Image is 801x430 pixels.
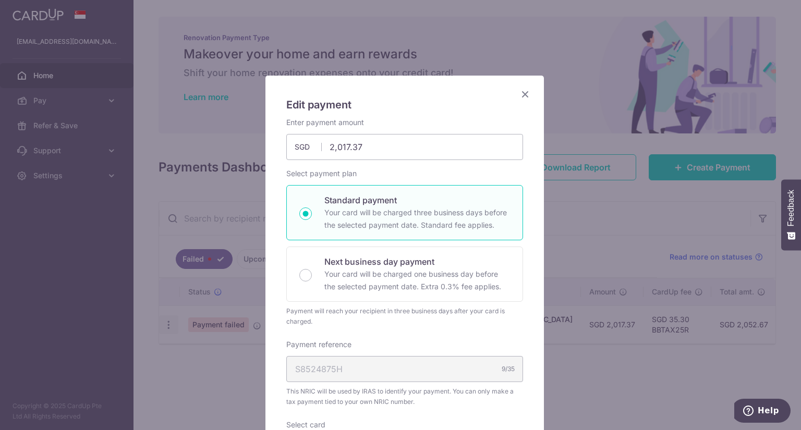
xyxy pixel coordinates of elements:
label: Select card [286,420,325,430]
button: Close [519,88,531,101]
h5: Edit payment [286,96,523,113]
input: 0.00 [286,134,523,160]
p: Your card will be charged three business days before the selected payment date. Standard fee appl... [324,206,510,231]
p: Next business day payment [324,255,510,268]
label: Payment reference [286,339,351,350]
p: Standard payment [324,194,510,206]
span: SGD [295,142,322,152]
span: Feedback [786,190,796,226]
div: 9/35 [502,364,515,374]
label: Select payment plan [286,168,357,179]
label: Enter payment amount [286,117,364,128]
iframe: Opens a widget where you can find more information [734,399,791,425]
p: Your card will be charged one business day before the selected payment date. Extra 0.3% fee applies. [324,268,510,293]
div: Payment will reach your recipient in three business days after your card is charged. [286,306,523,327]
button: Feedback - Show survey [781,179,801,250]
span: This NRIC will be used by IRAS to identify your payment. You can only make a tax payment tied to ... [286,386,523,407]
